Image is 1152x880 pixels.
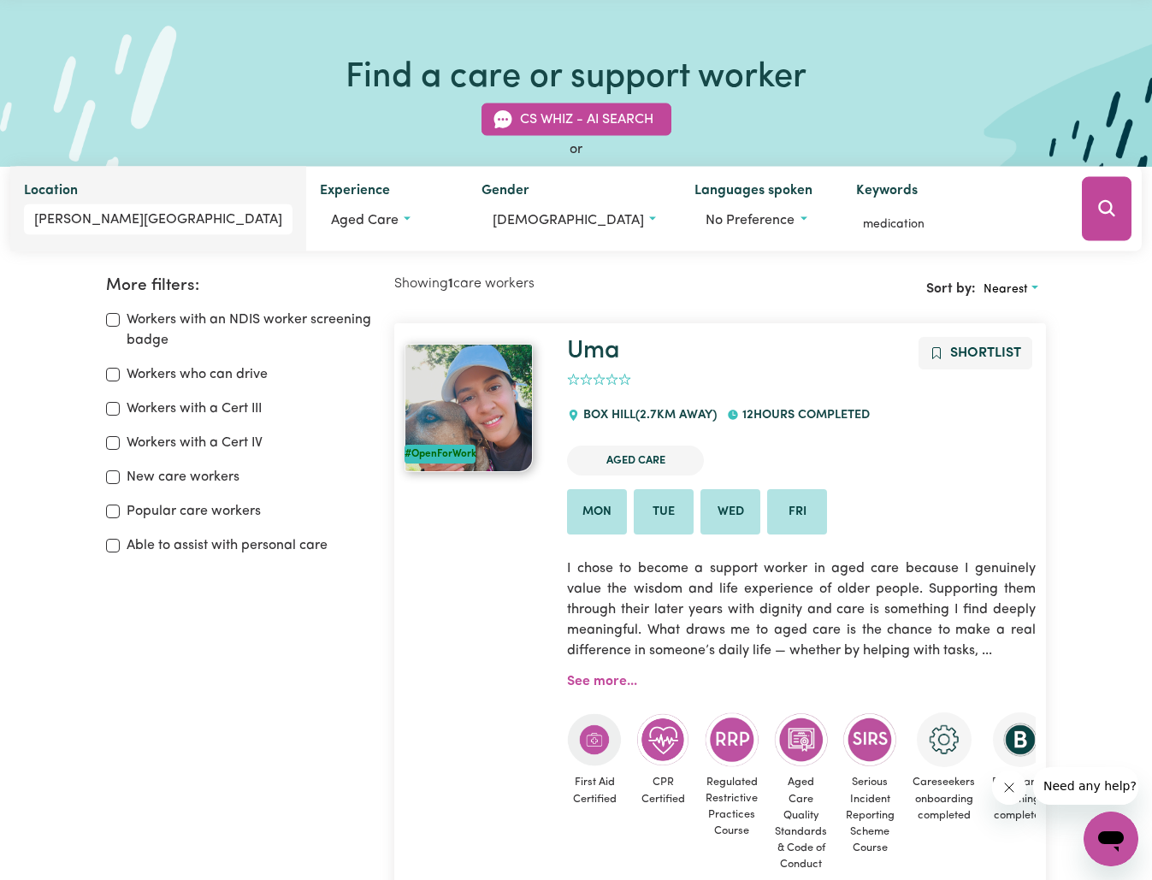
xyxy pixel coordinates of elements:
[127,433,263,453] label: Workers with a Cert IV
[567,370,631,390] div: add rating by typing an integer from 0 to 5 or pressing arrow keys
[990,767,1050,830] span: Boundaries training completed
[127,501,261,522] label: Popular care workers
[567,767,622,813] span: First Aid Certified
[405,445,476,464] div: #OpenForWork
[926,282,976,296] span: Sort by:
[127,399,262,419] label: Workers with a Cert III
[127,535,328,556] label: Able to assist with personal care
[727,393,880,439] div: 12 hours completed
[346,57,806,98] h1: Find a care or support worker
[567,339,620,363] a: Uma
[842,767,897,863] span: Serious Incident Reporting Scheme Course
[127,467,239,487] label: New care workers
[405,344,546,472] a: Uma#OpenForWork
[481,103,671,136] button: CS Whiz - AI Search
[635,712,690,767] img: Care and support worker has completed CPR Certification
[767,489,827,535] li: Available on Fri
[950,346,1021,360] span: Shortlist
[567,393,726,439] div: BOX HILL
[24,180,78,204] label: Location
[993,712,1048,767] img: CS Academy: Boundaries in care and support work course completed
[635,767,690,813] span: CPR Certified
[842,712,897,767] img: CS Academy: Serious Incident Reporting Scheme course completed
[635,409,717,422] span: ( 2.7 km away)
[705,712,759,766] img: CS Academy: Regulated Restrictive Practices course completed
[320,180,390,204] label: Experience
[1084,812,1138,866] iframe: Button to launch messaging window
[106,276,374,296] h2: More filters:
[1082,177,1131,241] button: Search
[774,712,829,767] img: CS Academy: Aged Care Quality Standards & Code of Conduct course completed
[706,214,795,227] span: No preference
[331,214,399,227] span: Aged care
[634,489,694,535] li: Available on Tue
[911,767,977,830] span: Careseekers onboarding completed
[127,310,374,351] label: Workers with an NDIS worker screening badge
[917,712,972,767] img: CS Academy: Careseekers Onboarding course completed
[567,548,1035,671] p: I chose to become a support worker in aged care because I genuinely value the wisdom and life exp...
[127,364,268,385] label: Workers who can drive
[320,204,454,237] button: Worker experience options
[700,489,760,535] li: Available on Wed
[481,204,667,237] button: Worker gender preference
[567,712,622,767] img: Care and support worker has completed First Aid Certification
[448,277,453,291] b: 1
[992,771,1026,805] iframe: Close message
[704,767,759,847] span: Regulated Restrictive Practices Course
[976,276,1046,303] button: Sort search results
[394,276,720,292] h2: Showing care workers
[1033,767,1138,805] iframe: Message from company
[694,204,829,237] button: Worker language preferences
[24,204,292,235] input: Enter a suburb
[856,180,918,204] label: Keywords
[694,180,812,204] label: Languages spoken
[919,337,1032,369] button: Add to shortlist
[567,446,704,475] li: Aged Care
[481,180,529,204] label: Gender
[773,767,829,879] span: Aged Care Quality Standards & Code of Conduct
[493,214,644,227] span: [DEMOGRAPHIC_DATA]
[405,344,533,472] img: View Uma's profile
[10,139,1142,160] div: or
[567,675,637,688] a: See more...
[984,283,1028,296] span: Nearest
[856,211,1058,238] input: Enter keywords, e.g. full name, interests
[567,489,627,535] li: Available on Mon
